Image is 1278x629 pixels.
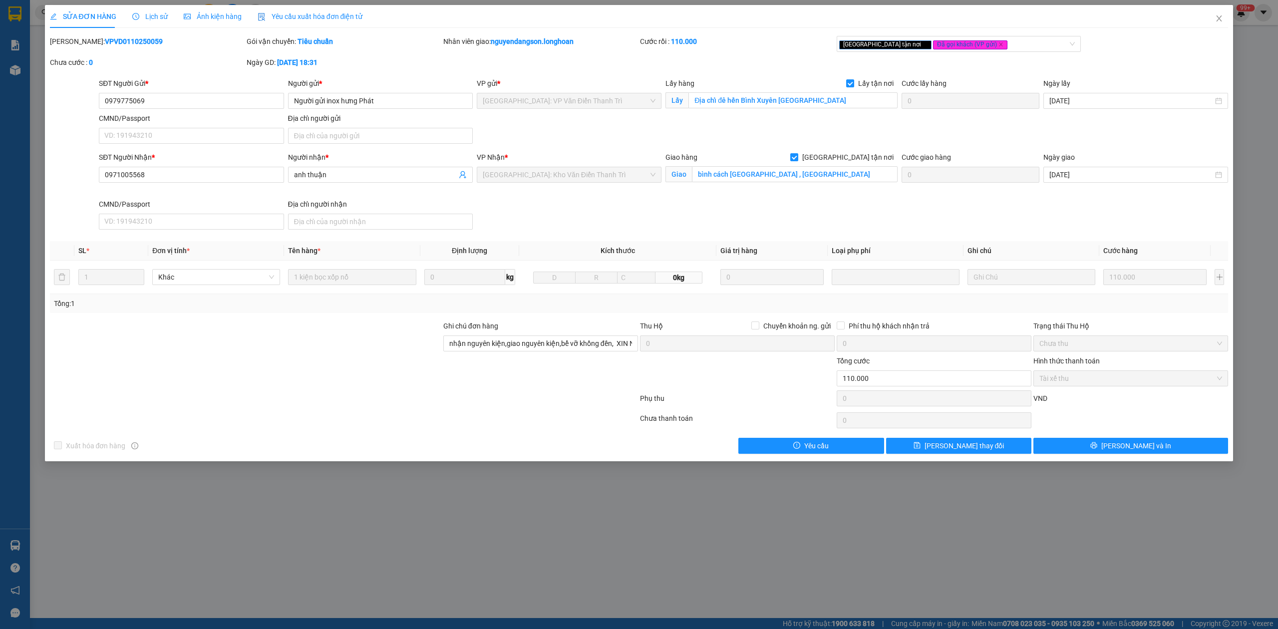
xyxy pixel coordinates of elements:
div: Trạng thái Thu Hộ [1033,320,1228,331]
span: clock-circle [132,13,139,20]
span: [PERSON_NAME] thay đổi [925,440,1004,451]
span: Lấy [665,92,688,108]
div: Địa chỉ người nhận [288,199,473,210]
span: Chuyển khoản ng. gửi [759,320,835,331]
span: Kích thước [601,247,635,255]
span: exclamation-circle [793,442,800,450]
input: C [617,272,655,284]
img: icon [258,13,266,21]
b: 0 [89,58,93,66]
input: Giao tận nơi [692,166,898,182]
div: Cước rồi : [640,36,835,47]
span: VND [1033,394,1047,402]
span: Giá trị hàng [720,247,757,255]
span: Đơn vị tính [152,247,190,255]
span: Định lượng [452,247,487,255]
span: Xuất hóa đơn hàng [62,440,130,451]
input: Ghi Chú [967,269,1095,285]
span: Đã gọi khách (VP gửi) [933,40,1007,49]
button: delete [54,269,70,285]
span: edit [50,13,57,20]
label: Hình thức thanh toán [1033,357,1100,365]
span: Lấy hàng [665,79,694,87]
div: Nhân viên giao: [443,36,638,47]
span: kg [505,269,515,285]
input: D [533,272,576,284]
div: Ngày GD: [247,57,441,68]
span: Hà Nội: VP Văn Điển Thanh Trì [483,93,655,108]
button: Close [1205,5,1233,33]
input: 0 [720,269,824,285]
span: Ảnh kiện hàng [184,12,242,20]
span: user-add [459,171,467,179]
span: [GEOGRAPHIC_DATA] tận nơi [839,40,932,49]
label: Cước lấy hàng [902,79,947,87]
input: Ghi chú đơn hàng [443,335,638,351]
div: Gói vận chuyển: [247,36,441,47]
span: 0kg [655,272,702,284]
div: VP gửi [477,78,661,89]
span: Lịch sử [132,12,168,20]
div: CMND/Passport [99,113,284,124]
th: Loại phụ phí [828,241,963,261]
b: [DATE] 18:31 [277,58,318,66]
th: Ghi chú [963,241,1099,261]
div: Người gửi [288,78,473,89]
div: Chưa cước : [50,57,245,68]
label: Ghi chú đơn hàng [443,322,498,330]
span: Lấy tận nơi [854,78,898,89]
b: nguyendangson.longhoan [491,37,574,45]
div: Tổng: 1 [54,298,493,309]
label: Cước giao hàng [902,153,951,161]
span: Thu Hộ [640,322,663,330]
div: SĐT Người Nhận [99,152,284,163]
span: Chưa thu [1039,336,1222,351]
span: Giao [665,166,692,182]
input: R [575,272,618,284]
button: plus [1215,269,1224,285]
input: Ngày giao [1049,169,1213,180]
span: Phí thu hộ khách nhận trả [845,320,934,331]
span: Giao hàng [665,153,697,161]
span: Khác [158,270,274,285]
span: Yêu cầu xuất hóa đơn điện tử [258,12,363,20]
span: close [1215,14,1223,22]
input: 0 [1103,269,1207,285]
div: Phụ thu [639,393,836,410]
span: save [914,442,921,450]
span: Yêu cầu [804,440,829,451]
label: Ngày lấy [1043,79,1070,87]
input: Ngày lấy [1049,95,1213,106]
input: Địa chỉ của người gửi [288,128,473,144]
span: Cước hàng [1103,247,1138,255]
input: Cước lấy hàng [902,93,1039,109]
label: Ngày giao [1043,153,1075,161]
b: Tiêu chuẩn [298,37,333,45]
span: [GEOGRAPHIC_DATA] tận nơi [798,152,898,163]
span: SL [78,247,86,255]
span: close [923,42,928,47]
input: Lấy tận nơi [688,92,898,108]
span: SỬA ĐƠN HÀNG [50,12,116,20]
div: Địa chỉ người gửi [288,113,473,124]
b: VPVD0110250059 [105,37,163,45]
button: printer[PERSON_NAME] và In [1033,438,1228,454]
button: save[PERSON_NAME] thay đổi [886,438,1032,454]
span: Tên hàng [288,247,320,255]
span: [PERSON_NAME] và In [1101,440,1171,451]
input: Địa chỉ của người nhận [288,214,473,230]
input: Cước giao hàng [902,167,1039,183]
button: exclamation-circleYêu cầu [738,438,884,454]
div: CMND/Passport [99,199,284,210]
b: 110.000 [671,37,697,45]
div: [PERSON_NAME]: [50,36,245,47]
span: Tài xế thu [1039,371,1222,386]
input: VD: Bàn, Ghế [288,269,416,285]
span: Tổng cước [837,357,870,365]
span: close [998,42,1003,47]
span: picture [184,13,191,20]
div: Người nhận [288,152,473,163]
span: printer [1090,442,1097,450]
span: VP Nhận [477,153,505,161]
div: Chưa thanh toán [639,413,836,430]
